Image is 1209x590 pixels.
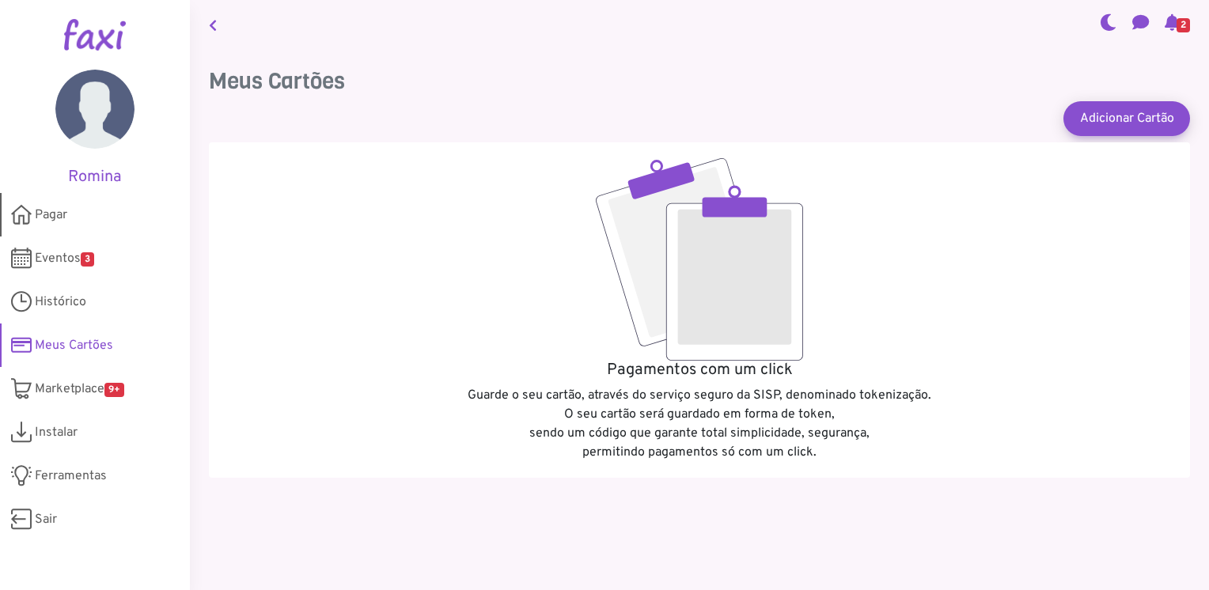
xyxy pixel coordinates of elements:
span: Sair [35,510,57,529]
span: Histórico [35,293,86,312]
p: Guarde o seu cartão, através do serviço seguro da SISP, denominado tokenização. [225,386,1174,405]
h5: Romina [24,168,166,187]
span: 2 [1177,18,1190,32]
span: Ferramentas [35,467,107,486]
a: Adicionar Cartão [1063,101,1190,136]
span: Pagar [35,206,67,225]
span: Meus Cartões [35,336,113,355]
img: empty.svg [596,158,803,361]
a: Romina [24,70,166,187]
p: O seu cartão será guardado em forma de token, sendo um código que garante total simplicidade, seg... [225,405,1174,462]
span: Instalar [35,423,78,442]
h5: Pagamentos com um click [225,361,1174,380]
span: 3 [81,252,94,267]
span: 9+ [104,383,124,397]
h3: Meus Cartões [209,68,1190,95]
span: Marketplace [35,380,124,399]
span: Eventos [35,249,94,268]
